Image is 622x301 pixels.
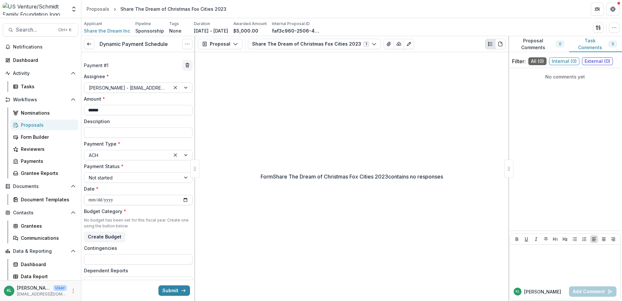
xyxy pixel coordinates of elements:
[135,27,164,34] p: Sponsorship
[69,3,78,16] button: Open entity switcher
[198,39,242,49] button: Proposal
[21,122,73,128] div: Proposals
[57,26,73,34] div: Ctrl + K
[551,235,559,243] button: Heading 1
[13,184,68,189] span: Documents
[194,21,210,27] p: Duration
[120,6,226,12] div: Share The Dream of Christmas Fox Cities 2023
[524,288,561,295] p: [PERSON_NAME]
[17,291,67,297] p: [EMAIL_ADDRESS][DOMAIN_NAME]
[612,42,614,46] span: 0
[84,118,189,125] label: Description
[10,156,78,166] a: Payments
[84,208,189,215] label: Budget Category
[600,235,608,243] button: Align Center
[580,235,588,243] button: Ordered List
[10,120,78,130] a: Proposals
[508,36,569,52] button: Proposal Comments
[404,39,414,49] button: Edit as form
[561,235,569,243] button: Heading 2
[21,273,73,280] div: Data Report
[21,83,73,90] div: Tasks
[272,27,321,34] p: faf3c960-2506-4475-ac3c-13144c8847da
[21,235,73,241] div: Communications
[10,259,78,270] a: Dashboard
[3,68,78,79] button: Open Activity
[549,57,579,65] span: Internal ( 0 )
[84,95,189,102] label: Amount
[3,55,78,65] a: Dashboard
[13,210,68,216] span: Contacts
[233,21,267,27] p: Awarded Amount
[13,44,76,50] span: Notifications
[248,39,381,49] button: Share The Dream of Christmas Fox Cities 20231
[171,84,179,92] div: Clear selected options
[3,181,78,192] button: Open Documents
[10,194,78,205] a: Document Templates
[84,140,189,147] label: Payment Type
[21,146,73,152] div: Reviewers
[182,60,193,70] button: delete
[171,151,179,159] div: Clear selected options
[21,261,73,268] div: Dashboard
[10,81,78,92] a: Tasks
[84,21,102,27] p: Applicant
[13,249,68,254] span: Data & Reporting
[13,71,68,76] span: Activity
[606,3,619,16] button: Get Help
[569,286,616,297] button: Add Comment
[609,235,617,243] button: Align Right
[528,57,547,65] span: All ( 0 )
[16,27,54,33] span: Search...
[158,285,190,296] button: Submit
[169,21,179,27] p: Tags
[7,289,12,293] div: Kara Lendved
[84,73,189,80] label: Assignee
[10,271,78,282] a: Data Report
[10,132,78,142] a: Form Builder
[3,3,67,16] img: US Venture/Schmidt Family Foundation logo
[13,97,68,103] span: Workflows
[21,134,73,140] div: Form Builder
[84,163,189,170] label: Payment Status
[169,27,182,34] p: None
[100,41,168,47] h3: Dynamic Payment Schedule
[17,284,51,291] p: [PERSON_NAME]
[21,158,73,165] div: Payments
[3,23,78,36] button: Search...
[84,267,189,274] label: Dependent Reports
[261,173,443,180] p: Form Share The Dream of Christmas Fox Cities 2023 contains no responses
[87,6,109,12] div: Proposals
[84,4,229,14] nav: breadcrumb
[532,235,540,243] button: Italicize
[591,3,604,16] button: Partners
[21,222,73,229] div: Grantees
[10,221,78,231] a: Grantees
[10,233,78,243] a: Communications
[84,217,193,229] p: No budget has been set for this fiscal year. Create one using the button below.
[84,27,130,34] a: Share the Dream Inc
[84,185,189,192] label: Date
[182,39,193,49] button: Options
[571,235,579,243] button: Bullet List
[13,57,73,64] div: Dashboard
[522,235,530,243] button: Underline
[384,39,394,49] button: View Attached Files
[21,109,73,116] div: Nominations
[590,235,598,243] button: Align Left
[21,170,73,177] div: Grantee Reports
[84,232,125,242] button: Create Budget
[3,208,78,218] button: Open Contacts
[485,39,495,49] button: Plaintext view
[495,39,506,49] button: PDF view
[272,21,310,27] p: Internal Proposal ID
[542,235,550,243] button: Strike
[559,42,561,46] span: 0
[513,235,521,243] button: Bold
[84,245,189,251] label: Contingencies
[512,73,618,80] p: No comments yet
[10,168,78,179] a: Grantee Reports
[3,94,78,105] button: Open Workflows
[569,36,622,52] button: Task Comments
